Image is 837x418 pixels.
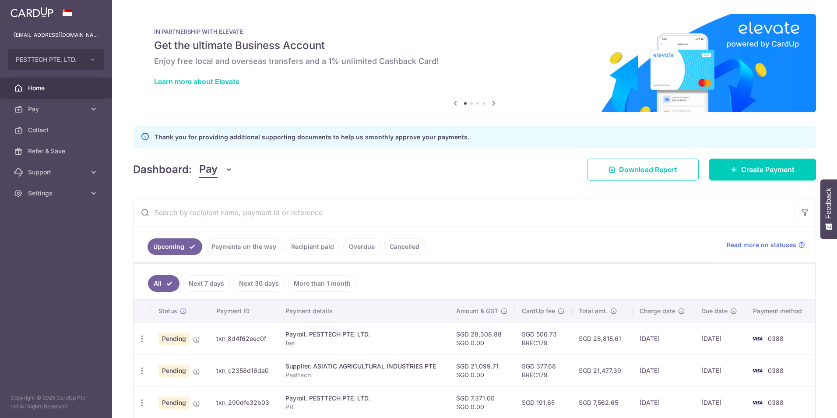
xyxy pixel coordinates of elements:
button: Pay [199,161,233,178]
span: Feedback [825,188,833,219]
td: [DATE] [694,354,746,386]
span: PESTTECH PTE. LTD. [16,55,81,64]
span: Pay [28,105,86,113]
span: Home [28,84,86,92]
span: Pay [199,161,218,178]
a: Payments on the way [206,238,282,255]
a: Download Report [587,159,699,181]
td: SGD 21,099.71 SGD 0.00 [449,354,515,386]
a: Overdue [343,238,380,255]
div: Payroll. PESTTECH PTE. LTD. [285,330,442,339]
button: PESTTECH PTE. LTD. [8,49,104,70]
a: Cancelled [384,238,425,255]
td: txn_8d4f62eec0f [209,322,279,354]
img: Bank Card [749,333,766,344]
img: Bank Card [749,365,766,376]
th: Payment ID [209,300,279,322]
h6: Enjoy free local and overseas transfers and a 1% unlimited Cashback Card! [154,56,795,67]
span: 0388 [768,335,784,342]
input: Search by recipient name, payment id or reference [134,198,795,227]
img: CardUp [11,7,53,18]
span: Due date [701,307,728,315]
span: Charge date [640,307,675,315]
span: CardUp fee [522,307,555,315]
td: SGD 21,477.39 [572,354,633,386]
span: Pending [158,365,190,377]
td: SGD 28,815.61 [572,322,633,354]
span: Amount & GST [456,307,498,315]
img: Bank Card [749,397,766,408]
td: [DATE] [694,322,746,354]
h4: Dashboard: [133,162,192,177]
span: Download Report [619,164,677,175]
span: 0388 [768,367,784,374]
div: Payroll. PESTTECH PTE. LTD. [285,394,442,403]
p: fee [285,339,442,347]
span: Support [28,168,86,177]
th: Payment method [746,300,815,322]
span: Pending [158,397,190,409]
th: Payment details [278,300,449,322]
a: Next 7 days [183,275,230,292]
span: Collect [28,126,86,135]
span: Refer & Save [28,147,86,156]
span: Pending [158,333,190,345]
td: [DATE] [633,354,694,386]
div: Supplier. ASIATIC AGRICULTURAL INDUSTRIES PTE [285,362,442,371]
a: Read more on statuses [727,241,805,249]
img: Renovation banner [133,14,816,112]
span: Create Payment [741,164,795,175]
p: [EMAIL_ADDRESS][DOMAIN_NAME] [14,31,98,39]
span: Settings [28,189,86,198]
a: Learn more about Elevate [154,77,239,86]
a: Upcoming [148,238,202,255]
td: SGD 506.73 BREC179 [515,322,572,354]
a: Recipient paid [285,238,340,255]
a: Create Payment [709,159,816,181]
td: txn_c2358d16da0 [209,354,279,386]
span: 0388 [768,399,784,406]
p: IN PARTNERSHIP WITH ELEVATE [154,28,795,35]
span: Total amt. [579,307,608,315]
span: Status [158,307,177,315]
p: Pesttech [285,371,442,379]
td: [DATE] [633,322,694,354]
a: More than 1 month [288,275,356,292]
p: Thank you for providing additional supporting documents to help us smoothly approve your payments. [155,132,469,142]
a: Next 30 days [233,275,285,292]
span: Read more on statuses [727,241,796,249]
h5: Get the ultimate Business Account [154,39,795,53]
a: All [148,275,179,292]
button: Feedback - Show survey [820,179,837,239]
td: SGD 377.68 BREC179 [515,354,572,386]
td: SGD 28,308.88 SGD 0.00 [449,322,515,354]
p: PR [285,403,442,411]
